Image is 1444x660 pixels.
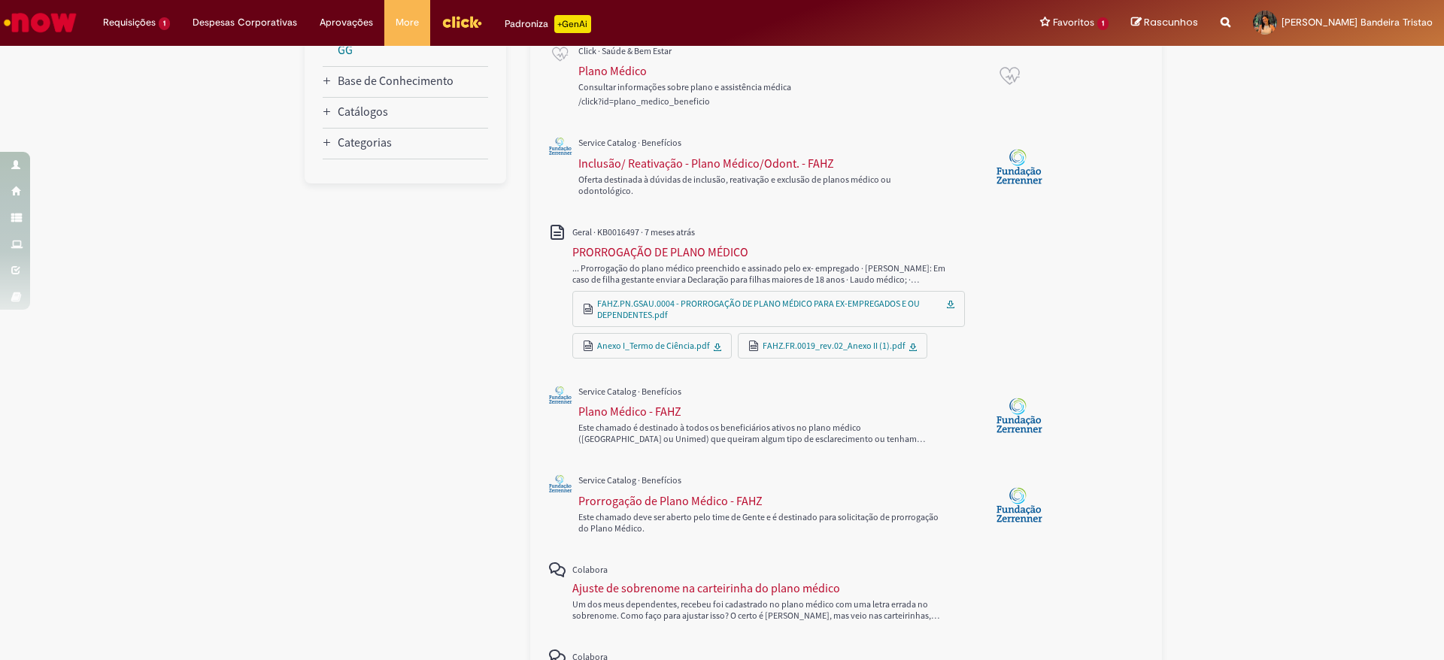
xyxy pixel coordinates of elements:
[193,15,297,30] span: Despesas Corporativas
[505,15,591,33] div: Padroniza
[396,15,419,30] span: More
[103,15,156,30] span: Requisições
[1097,17,1109,30] span: 1
[1131,16,1198,30] a: Rascunhos
[2,8,79,38] img: ServiceNow
[159,17,170,30] span: 1
[1053,15,1094,30] span: Favoritos
[441,11,482,33] img: click_logo_yellow_360x200.png
[1144,15,1198,29] span: Rascunhos
[554,15,591,33] p: +GenAi
[1282,16,1433,29] span: [PERSON_NAME] Bandeira Tristao
[320,15,373,30] span: Aprovações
